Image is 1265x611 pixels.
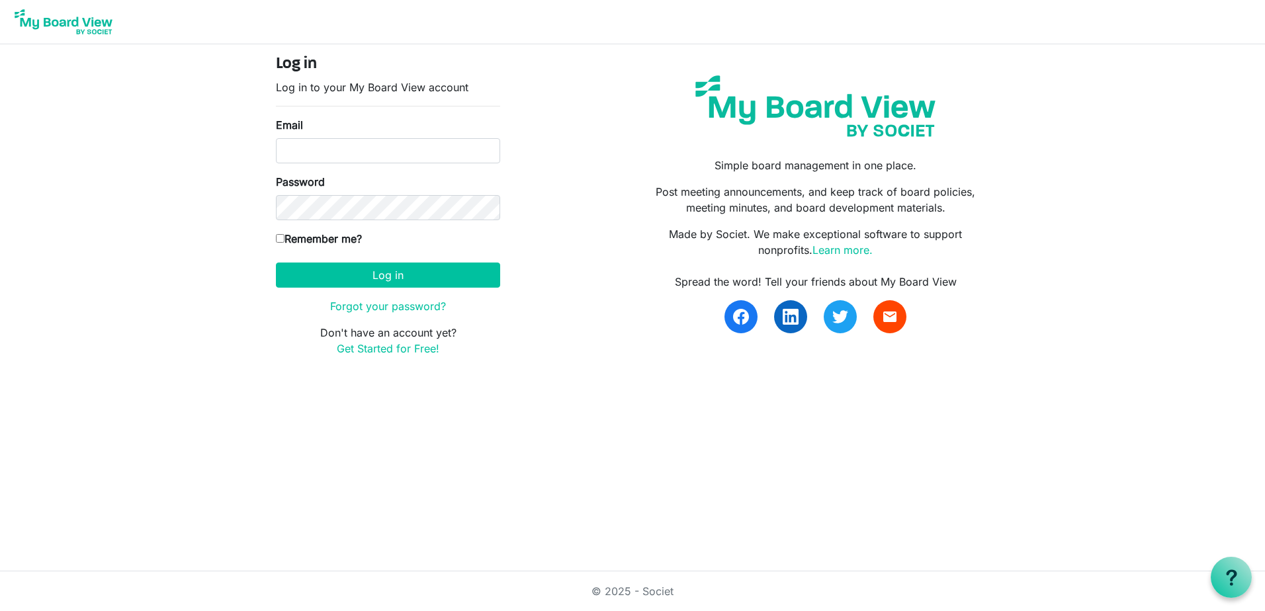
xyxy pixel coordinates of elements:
p: Simple board management in one place. [642,157,989,173]
img: my-board-view-societ.svg [685,65,945,147]
span: email [882,309,898,325]
a: © 2025 - Societ [591,585,674,598]
label: Email [276,117,303,133]
a: email [873,300,906,333]
img: twitter.svg [832,309,848,325]
p: Post meeting announcements, and keep track of board policies, meeting minutes, and board developm... [642,184,989,216]
input: Remember me? [276,234,284,243]
a: Learn more. [812,243,873,257]
img: My Board View Logo [11,5,116,38]
div: Spread the word! Tell your friends about My Board View [642,274,989,290]
img: linkedin.svg [783,309,799,325]
img: facebook.svg [733,309,749,325]
a: Get Started for Free! [337,342,439,355]
p: Log in to your My Board View account [276,79,500,95]
button: Log in [276,263,500,288]
h4: Log in [276,55,500,74]
label: Remember me? [276,231,362,247]
a: Forgot your password? [330,300,446,313]
p: Made by Societ. We make exceptional software to support nonprofits. [642,226,989,258]
label: Password [276,174,325,190]
p: Don't have an account yet? [276,325,500,356]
